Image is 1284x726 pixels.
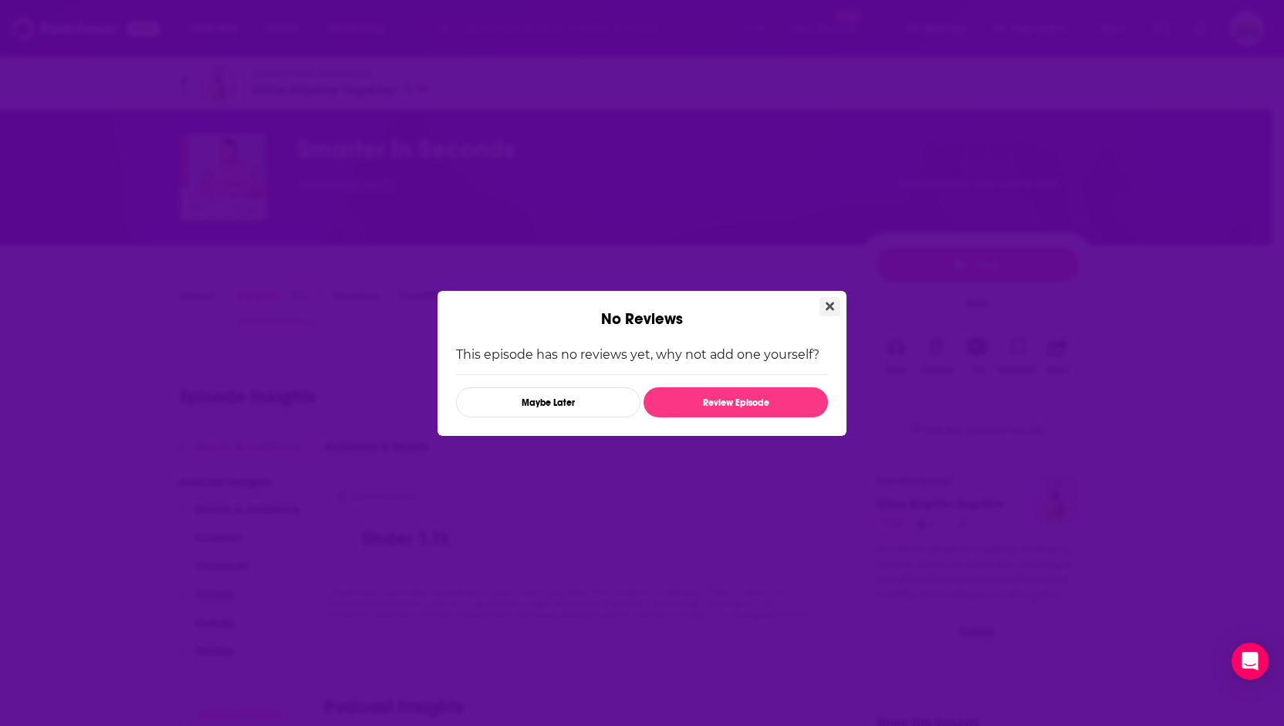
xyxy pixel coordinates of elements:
[819,297,840,316] button: Close
[456,347,828,362] p: This episode has no reviews yet, why not add one yourself?
[644,387,828,417] button: Review Episode
[1232,643,1269,680] div: Open Intercom Messenger
[456,387,640,417] button: Maybe Later
[438,291,846,329] div: No Reviews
